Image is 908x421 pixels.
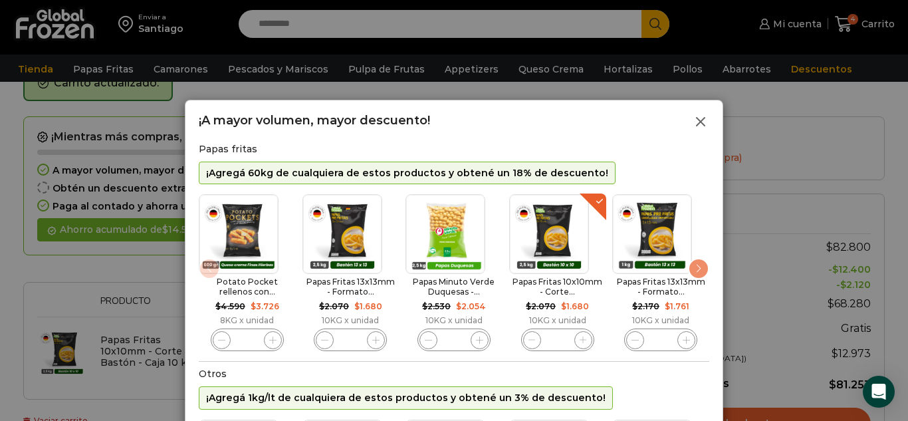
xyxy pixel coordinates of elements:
span: $ [561,301,566,311]
div: 10KG x unidad [612,316,709,325]
p: ¡Agregá 60kg de cualquiera de estos productos y obtené un 18% de descuento! [206,168,608,179]
span: $ [251,301,256,311]
span: $ [319,301,324,311]
h2: Papas Fritas 10x10mm - Corte... [509,277,606,297]
span: $ [632,301,637,311]
bdi: 4.590 [215,301,245,311]
div: 5 / 10 [612,191,709,354]
input: Product quantity [651,331,670,349]
div: 10KG x unidad [509,316,606,325]
div: 2 / 10 [302,191,399,354]
h2: ¡A mayor volumen, mayor descuento! [199,114,430,128]
bdi: 2.070 [526,301,556,311]
input: Product quantity [341,331,360,349]
bdi: 2.170 [632,301,659,311]
bdi: 2.070 [319,301,349,311]
span: $ [526,301,531,311]
div: 8KG x unidad [199,316,296,325]
div: 10KG x unidad [405,316,503,325]
div: Next slide [688,258,709,279]
p: ¡Agregá 1kg/lt de cualquiera de estos productos y obtené un 3% de descuento! [206,392,606,404]
div: 4 / 10 [509,191,606,354]
div: Open Intercom Messenger [863,376,895,408]
bdi: 2.530 [422,301,451,311]
span: $ [422,301,427,311]
bdi: 3.726 [251,301,279,311]
span: $ [456,301,461,311]
input: Product quantity [445,331,463,349]
span: $ [665,301,670,311]
h2: Papas Fritas 13x13mm - Formato... [302,277,399,297]
h2: Papas Minuto Verde Duquesas -... [405,277,503,297]
span: $ [354,301,360,311]
h2: Papas Fritas 13x13mm - Formato... [612,277,709,297]
bdi: 2.054 [456,301,486,311]
bdi: 1.761 [665,301,689,311]
h2: Otros [199,368,709,380]
div: 10KG x unidad [302,316,399,325]
input: Product quantity [238,331,257,349]
div: 1 / 10 [199,191,296,354]
span: $ [215,301,221,311]
h2: Potato Pocket rellenos con... [199,277,296,297]
bdi: 1.680 [354,301,382,311]
div: 3 / 10 [405,191,503,354]
input: Product quantity [548,331,567,349]
bdi: 1.680 [561,301,589,311]
h2: Papas fritas [199,144,709,155]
